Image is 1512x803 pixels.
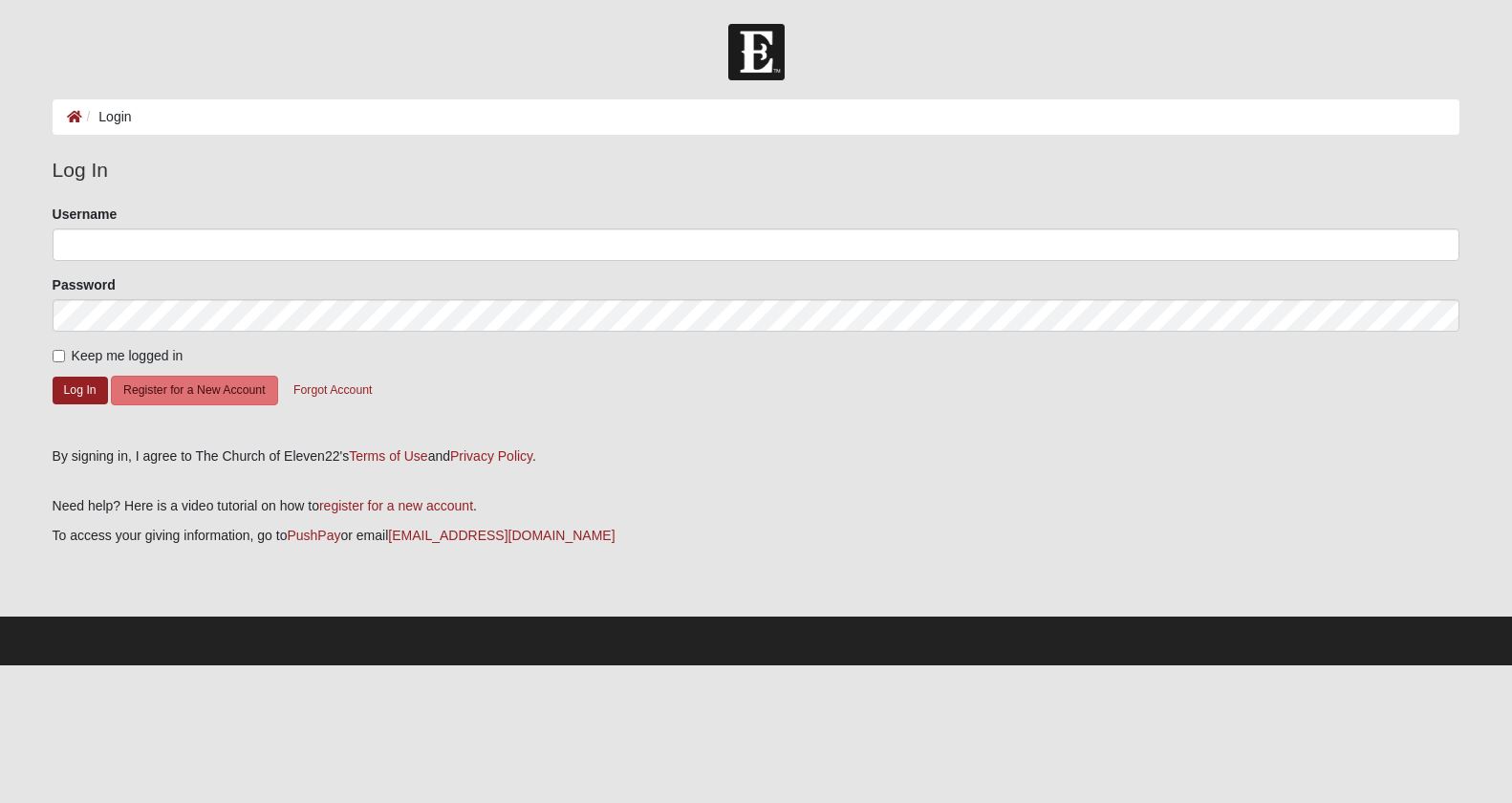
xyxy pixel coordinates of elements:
[53,377,108,404] button: Log In
[53,350,65,362] input: Keep me logged in
[281,376,384,405] button: Forgot Account
[450,448,532,464] a: Privacy Policy
[72,348,184,363] span: Keep me logged in
[53,446,1460,467] div: By signing in, I agree to The Church of Eleven22's and .
[53,526,1460,546] p: To access your giving information, go to or email
[53,155,1460,185] legend: Log In
[728,24,785,80] img: Church of Eleven22 Logo
[349,448,427,464] a: Terms of Use
[287,528,340,543] a: PushPay
[53,496,1460,516] p: Need help? Here is a video tutorial on how to .
[82,107,132,127] li: Login
[111,376,277,405] button: Register for a New Account
[53,275,116,294] label: Password
[388,528,615,543] a: [EMAIL_ADDRESS][DOMAIN_NAME]
[53,205,118,224] label: Username
[319,498,473,513] a: register for a new account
